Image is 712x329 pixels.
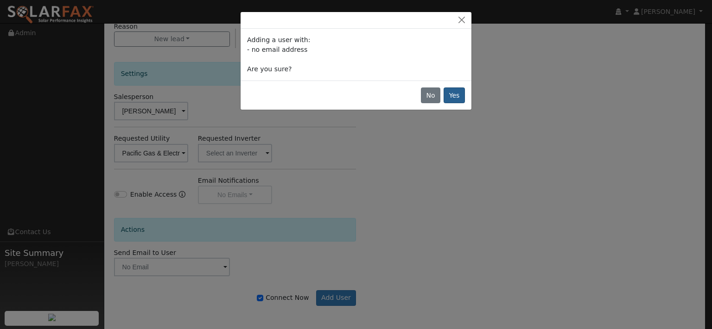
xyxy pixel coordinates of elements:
button: Yes [444,87,465,103]
button: No [421,87,440,103]
button: Close [455,15,468,25]
span: Are you sure? [247,65,292,73]
span: Adding a user with: [247,36,310,43]
span: - no email address [247,46,307,53]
